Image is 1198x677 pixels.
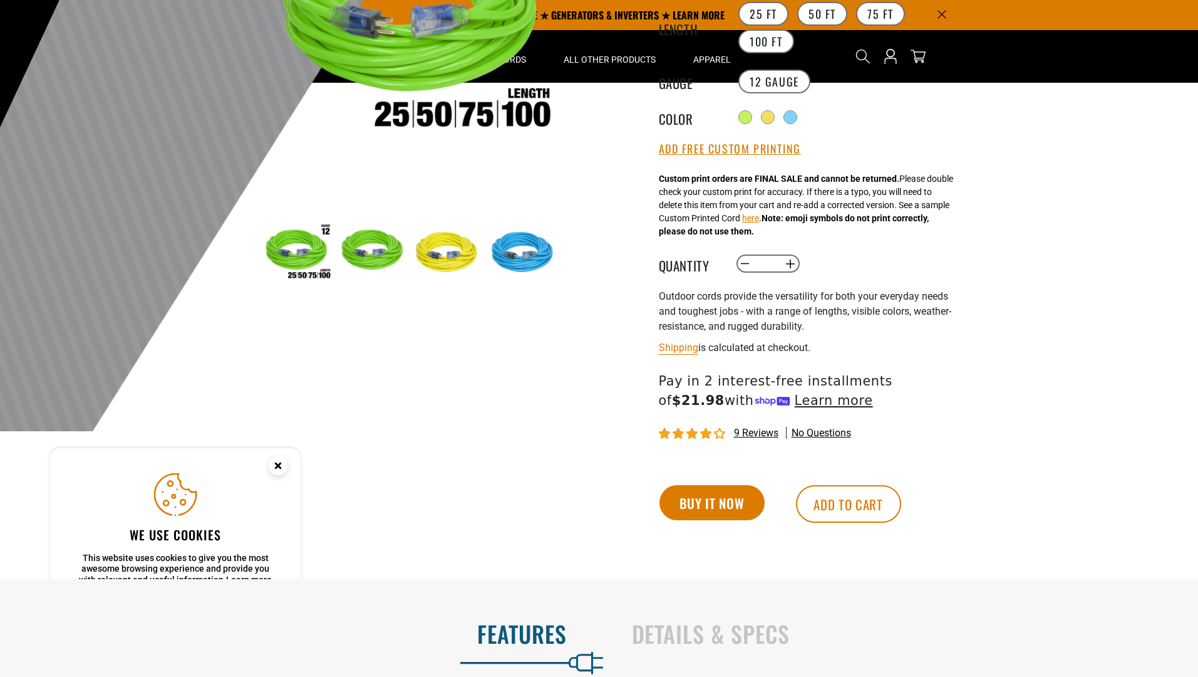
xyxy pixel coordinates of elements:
[412,217,485,290] img: yellow
[659,109,721,125] legend: Color
[659,142,801,156] button: Add Free Custom Printing
[738,70,810,93] label: 12 Gauge
[659,342,698,354] a: Shipping
[659,73,721,90] legend: Gauge
[797,2,847,26] label: 50 FT
[659,485,765,520] button: Buy it now
[659,19,721,36] legend: Length
[738,29,794,53] label: 100 FT
[734,427,778,439] span: 9 reviews
[659,213,929,236] strong: Note: emoji symbols do not print correctly, please do not use them.
[488,217,560,290] img: Blue
[792,426,851,440] span: No questions
[336,217,409,290] img: neon green
[659,339,966,356] div: is calculated at checkout.
[26,621,567,647] h2: Features
[659,174,899,184] strong: Custom print orders are FINAL SALE and cannot be returned.
[738,2,788,26] label: 25 FT
[632,621,1172,647] h2: Details & Specs
[659,256,721,272] label: Quantity
[659,172,953,238] div: Please double check your custom print for accuracy. If there is a typo, you will need to delete t...
[659,428,728,440] span: 4.00 stars
[742,212,759,225] button: here
[659,290,951,332] span: Outdoor cords provide the versatility for both your everyday needs and toughest jobs - with a ran...
[856,2,905,26] label: 75 FT
[796,485,901,523] button: Add to cart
